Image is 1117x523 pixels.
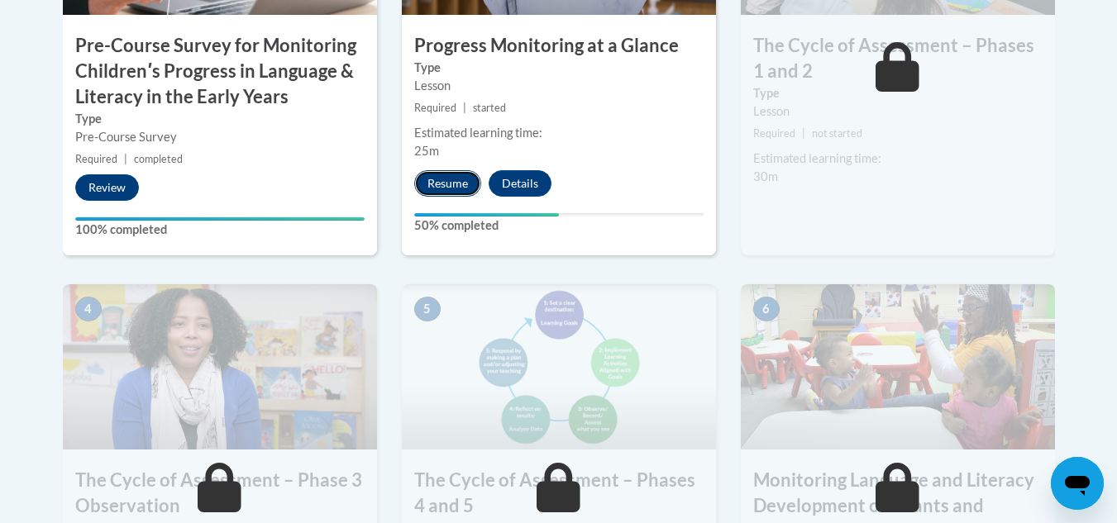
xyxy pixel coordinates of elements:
[414,77,704,95] div: Lesson
[414,213,559,216] div: Your progress
[75,153,117,165] span: Required
[402,284,716,449] img: Course Image
[134,153,183,165] span: completed
[473,102,506,114] span: started
[63,468,377,519] h3: The Cycle of Assessment – Phase 3 Observation
[75,297,102,321] span: 4
[753,150,1043,168] div: Estimated learning time:
[124,153,127,165] span: |
[753,84,1043,102] label: Type
[414,59,704,77] label: Type
[1051,457,1104,510] iframe: Button to launch messaging window
[75,217,365,221] div: Your progress
[402,468,716,519] h3: The Cycle of Assessment – Phases 4 and 5
[63,284,377,449] img: Course Image
[414,124,704,142] div: Estimated learning time:
[414,102,456,114] span: Required
[753,297,780,321] span: 6
[414,216,704,235] label: 50% completed
[753,127,795,140] span: Required
[414,170,481,197] button: Resume
[414,297,441,321] span: 5
[75,110,365,128] label: Type
[741,284,1055,449] img: Course Image
[753,102,1043,121] div: Lesson
[741,33,1055,84] h3: The Cycle of Assessment – Phases 1 and 2
[402,33,716,59] h3: Progress Monitoring at a Glance
[463,102,466,114] span: |
[75,174,139,201] button: Review
[802,127,805,140] span: |
[63,33,377,109] h3: Pre-Course Survey for Monitoring Childrenʹs Progress in Language & Literacy in the Early Years
[489,170,551,197] button: Details
[753,169,778,183] span: 30m
[75,221,365,239] label: 100% completed
[812,127,862,140] span: not started
[75,128,365,146] div: Pre-Course Survey
[414,144,439,158] span: 25m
